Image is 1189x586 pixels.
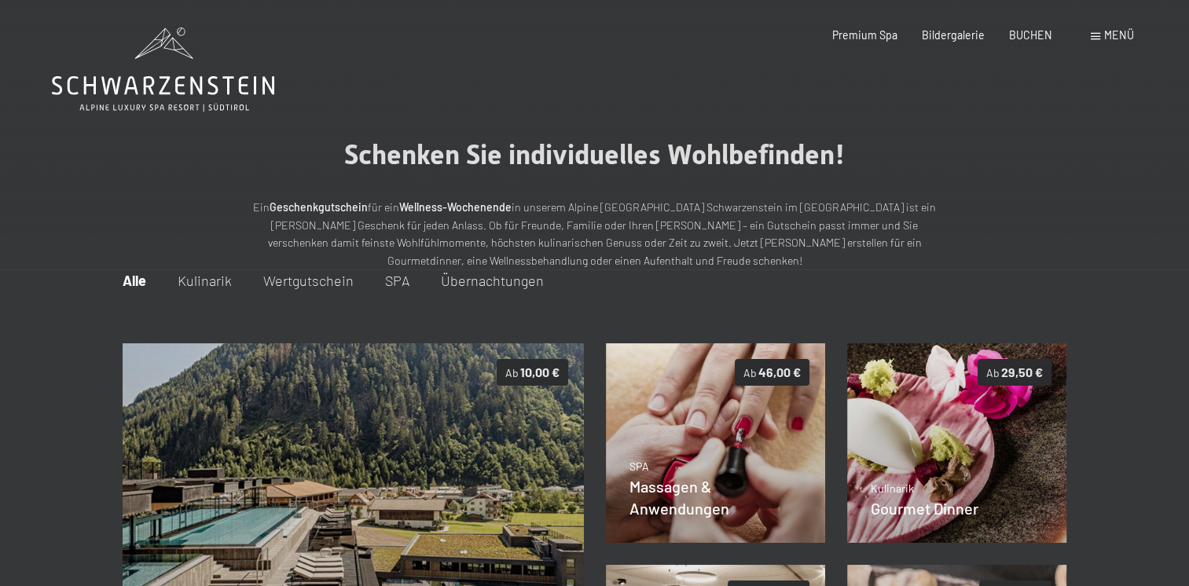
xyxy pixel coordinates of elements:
[1009,28,1052,42] a: BUCHEN
[399,200,512,214] strong: Wellness-Wochenende
[270,200,368,214] strong: Geschenkgutschein
[344,138,846,170] span: Schenken Sie individuelles Wohlbefinden!
[249,199,941,269] p: Ein für ein in unserem Alpine [GEOGRAPHIC_DATA] Schwarzenstein im [GEOGRAPHIC_DATA] ist ein [PERS...
[922,28,985,42] a: Bildergalerie
[832,28,897,42] a: Premium Spa
[1104,28,1134,42] span: Menü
